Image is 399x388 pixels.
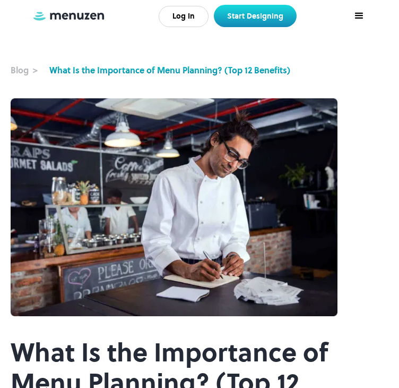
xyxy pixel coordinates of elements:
a: What Is the Importance of Menu Planning? (Top 12 Benefits) [49,64,290,77]
a: Log In [159,6,209,27]
a: Blog > [11,64,49,77]
a: Start Designing [214,5,297,27]
div: What Is the Importance of Menu Planning? (Top 12 Benefits) [49,64,290,77]
a: home [27,10,106,22]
